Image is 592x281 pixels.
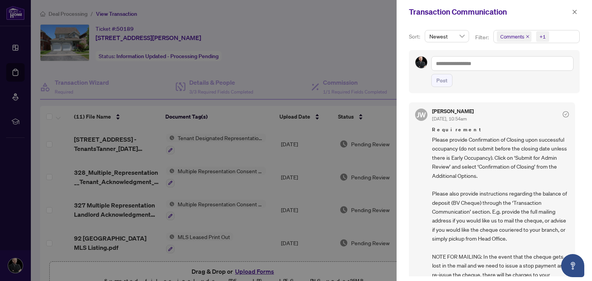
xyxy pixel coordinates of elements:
p: Filter: [475,33,490,42]
span: check-circle [563,111,569,117]
span: [DATE], 10:54am [432,116,467,122]
span: close [526,35,530,38]
div: +1 [540,33,546,40]
span: Requirement [432,126,569,134]
button: Open asap [561,254,584,277]
img: Profile Icon [415,57,427,68]
span: close [572,9,577,15]
span: Newest [429,30,464,42]
span: Comments [500,33,524,40]
p: Sort: [409,32,422,41]
h5: [PERSON_NAME] [432,109,474,114]
span: JW [417,109,426,120]
div: Transaction Communication [409,6,570,18]
span: Comments [497,31,531,42]
button: Post [431,74,452,87]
